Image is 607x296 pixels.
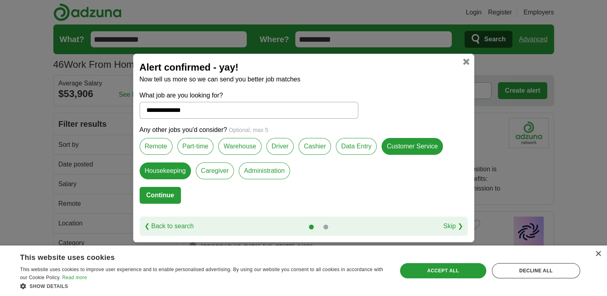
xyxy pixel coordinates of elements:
[30,284,68,289] span: Show details
[492,263,580,278] div: Decline all
[595,251,601,257] div: Close
[239,162,290,179] label: Administration
[400,263,486,278] div: Accept all
[218,138,261,155] label: Warehouse
[336,138,377,155] label: Data Entry
[443,221,463,231] a: Skip ❯
[266,138,294,155] label: Driver
[140,138,173,155] label: Remote
[20,250,366,262] div: This website uses cookies
[140,75,468,84] p: Now tell us more so we can send you better job matches
[140,125,468,135] p: Any other jobs you'd consider?
[229,127,268,133] span: Optional, max 5
[177,138,214,155] label: Part-time
[140,91,358,100] label: What job are you looking for?
[298,138,331,155] label: Cashier
[20,282,386,290] div: Show details
[196,162,234,179] label: Caregiver
[140,162,191,179] label: Housekeeping
[144,221,194,231] a: ❮ Back to search
[20,267,383,280] span: This website uses cookies to improve user experience and to enable personalised advertising. By u...
[140,187,181,204] button: Continue
[62,275,87,280] a: Read more, opens a new window
[140,60,468,75] h2: Alert confirmed - yay!
[382,138,443,155] label: Customer Service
